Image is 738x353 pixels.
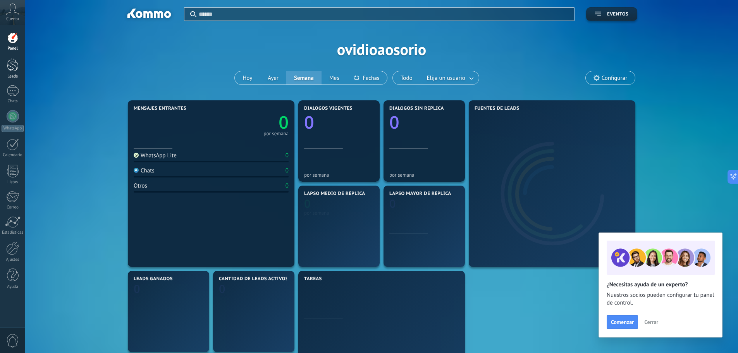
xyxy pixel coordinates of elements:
span: Cuenta [6,17,19,22]
div: Ayuda [2,284,24,289]
div: 0 [286,182,289,189]
text: 0 [219,281,225,296]
div: por semana [304,210,374,216]
span: Cerrar [644,319,658,325]
div: 0 [286,167,289,174]
div: Panel [2,46,24,51]
h2: ¿Necesitas ayuda de un experto? [607,281,714,288]
span: Nuestros socios pueden configurar tu panel de control. [607,291,714,307]
a: 0 [211,110,289,134]
text: 0 [279,110,289,134]
button: Cerrar [641,316,662,328]
button: Elija un usuario [420,71,479,84]
button: Comenzar [607,315,638,329]
span: Elija un usuario [425,73,467,83]
img: Chats [134,168,139,173]
span: Configurar [602,75,627,81]
div: Chats [134,167,155,174]
button: Ayer [260,71,286,84]
button: Eventos [586,7,637,21]
div: por semana [304,172,374,178]
span: Tareas [304,276,322,282]
span: Leads ganados [134,276,173,282]
span: Eventos [607,12,628,17]
div: Correo [2,205,24,210]
div: Calendario [2,153,24,158]
div: Otros [134,182,147,189]
div: Leads [2,74,24,79]
text: 0 [304,110,314,134]
span: Lapso medio de réplica [304,191,365,196]
div: Chats [2,99,24,104]
span: Cantidad de leads activos [219,276,288,282]
div: Estadísticas [2,230,24,235]
span: Comenzar [611,319,634,325]
span: Lapso mayor de réplica [389,191,451,196]
span: Diálogos vigentes [304,106,353,111]
text: 0 [389,196,396,211]
span: Mensajes entrantes [134,106,186,111]
img: WhatsApp Lite [134,153,139,158]
text: 0 [304,196,311,211]
button: Mes [322,71,347,84]
div: Ajustes [2,257,24,262]
button: Hoy [235,71,260,84]
span: Diálogos sin réplica [389,106,444,111]
text: 0 [134,281,140,296]
div: WhatsApp [2,125,24,132]
div: 0 [286,152,289,159]
div: Listas [2,180,24,185]
button: Semana [286,71,322,84]
div: por semana [263,132,289,136]
span: Fuentes de leads [475,106,520,111]
div: WhatsApp Lite [134,152,177,159]
div: por semana [389,172,459,178]
text: 0 [389,110,399,134]
button: Todo [393,71,420,84]
button: Fechas [347,71,387,84]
